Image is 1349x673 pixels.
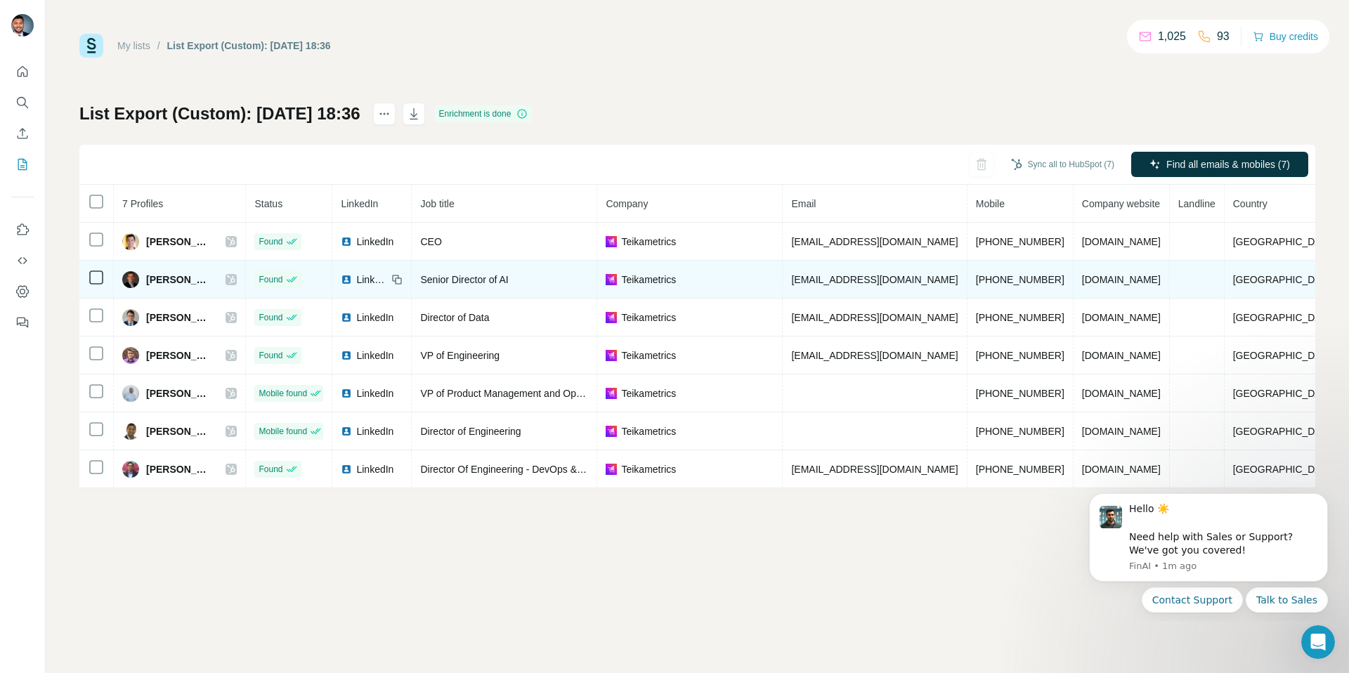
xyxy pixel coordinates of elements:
img: company-logo [606,388,617,399]
span: [DOMAIN_NAME] [1082,236,1161,247]
span: Teikametrics [621,386,676,400]
img: LinkedIn logo [341,236,352,247]
span: Mobile found [259,387,307,400]
img: Avatar [122,271,139,288]
img: company-logo [606,464,617,475]
span: LinkedIn [356,348,393,362]
span: Director of Engineering [420,426,521,437]
p: 93 [1217,28,1230,45]
span: Country [1233,198,1267,209]
button: Feedback [11,310,34,335]
span: [GEOGRAPHIC_DATA] [1233,274,1336,285]
img: Avatar [11,14,34,37]
img: LinkedIn logo [341,464,352,475]
span: [GEOGRAPHIC_DATA] [1233,350,1336,361]
span: Senior Director of AI [420,274,508,285]
span: [PERSON_NAME] [146,348,211,362]
button: My lists [11,152,34,177]
button: Enrich CSV [11,121,34,146]
span: [PHONE_NUMBER] [976,388,1064,399]
img: company-logo [606,274,617,285]
img: Avatar [122,423,139,440]
span: LinkedIn [356,235,393,249]
span: [PERSON_NAME] [146,311,211,325]
span: [PHONE_NUMBER] [976,312,1064,323]
span: [PHONE_NUMBER] [976,274,1064,285]
span: Teikametrics [621,348,676,362]
div: Enrichment is done [435,105,533,122]
span: [PERSON_NAME] [146,235,211,249]
img: LinkedIn logo [341,312,352,323]
span: Job title [420,198,454,209]
span: VP of Engineering [420,350,500,361]
div: List Export (Custom): [DATE] 18:36 [167,39,331,53]
span: [DOMAIN_NAME] [1082,274,1161,285]
iframe: Intercom live chat [1301,625,1335,659]
span: [EMAIL_ADDRESS][DOMAIN_NAME] [791,236,958,247]
span: [EMAIL_ADDRESS][DOMAIN_NAME] [791,312,958,323]
span: [GEOGRAPHIC_DATA] [1233,236,1336,247]
span: [EMAIL_ADDRESS][DOMAIN_NAME] [791,274,958,285]
span: [PHONE_NUMBER] [976,350,1064,361]
p: 1,025 [1158,28,1186,45]
span: Email [791,198,816,209]
img: LinkedIn logo [341,388,352,399]
span: [PHONE_NUMBER] [976,426,1064,437]
span: CEO [420,236,441,247]
img: company-logo [606,350,617,361]
li: / [157,39,160,53]
span: Found [259,349,282,362]
span: [PERSON_NAME] [146,462,211,476]
button: Dashboard [11,279,34,304]
span: [GEOGRAPHIC_DATA] [1233,426,1336,437]
span: [GEOGRAPHIC_DATA] [1233,388,1336,399]
span: Mobile found [259,425,307,438]
h1: List Export (Custom): [DATE] 18:36 [79,103,360,125]
img: Avatar [122,385,139,402]
button: Sync all to HubSpot (7) [1001,154,1124,175]
span: [DOMAIN_NAME] [1082,350,1161,361]
img: company-logo [606,426,617,437]
button: actions [373,103,396,125]
span: LinkedIn [356,424,393,438]
span: Found [259,273,282,286]
img: Avatar [122,461,139,478]
img: company-logo [606,312,617,323]
span: [PERSON_NAME] [146,424,211,438]
span: Director Of Engineering - DevOps & SRE [420,464,599,475]
span: Found [259,463,282,476]
span: VP of Product Management and Operations [420,388,611,399]
span: [PERSON_NAME] [146,386,211,400]
span: LinkedIn [356,311,393,325]
span: Teikametrics [621,462,676,476]
span: LinkedIn [356,462,393,476]
span: Company [606,198,648,209]
span: [DOMAIN_NAME] [1082,388,1161,399]
span: 7 Profiles [122,198,163,209]
img: LinkedIn logo [341,426,352,437]
img: Avatar [122,347,139,364]
span: [PERSON_NAME] [146,273,211,287]
span: Status [254,198,282,209]
span: Teikametrics [621,235,676,249]
span: [DOMAIN_NAME] [1082,312,1161,323]
button: Buy credits [1253,27,1318,46]
span: Find all emails & mobiles (7) [1166,157,1290,171]
span: Found [259,311,282,324]
button: Use Surfe API [11,248,34,273]
span: [EMAIL_ADDRESS][DOMAIN_NAME] [791,350,958,361]
span: Director of Data [420,312,489,323]
img: LinkedIn logo [341,274,352,285]
button: Quick start [11,59,34,84]
span: Mobile [976,198,1005,209]
span: Teikametrics [621,311,676,325]
span: LinkedIn [356,273,387,287]
a: My lists [117,40,150,51]
span: [PHONE_NUMBER] [976,236,1064,247]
